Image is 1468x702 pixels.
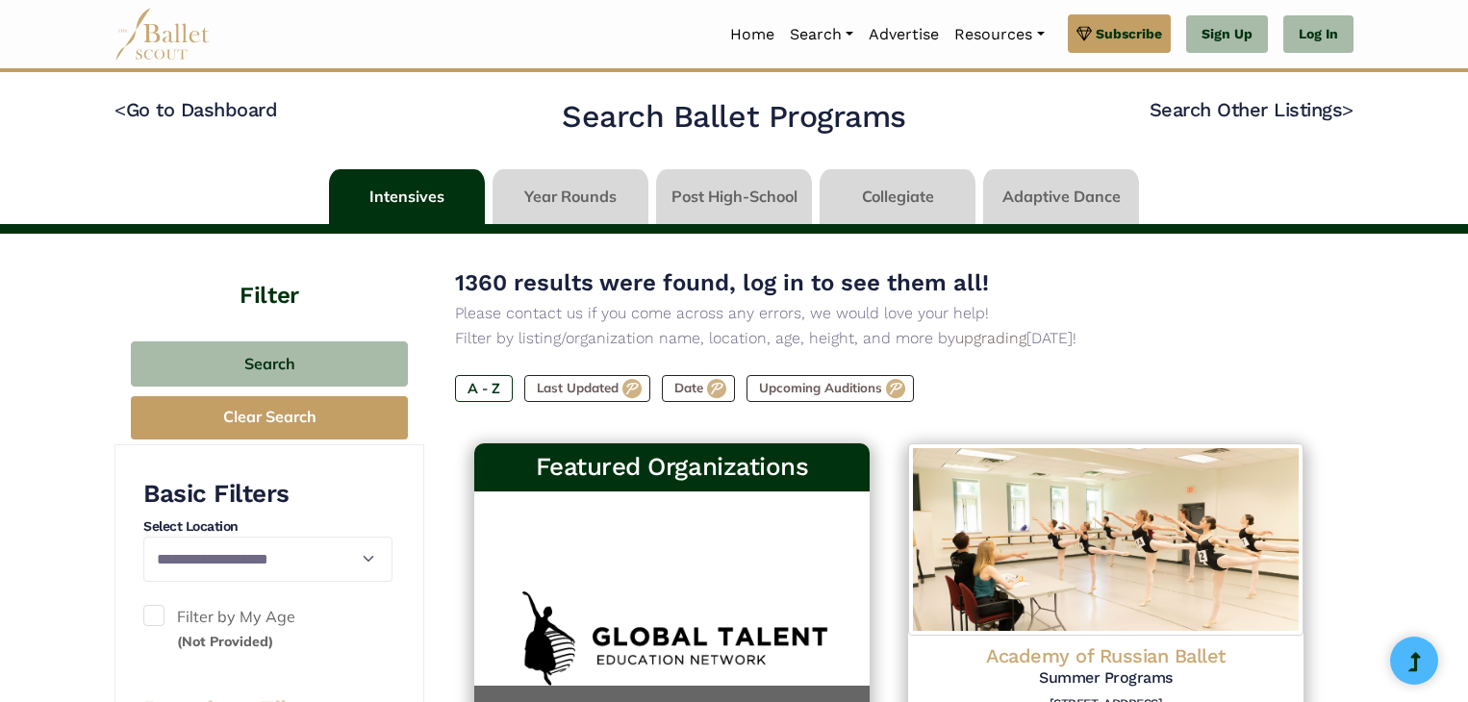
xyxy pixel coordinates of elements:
h3: Basic Filters [143,478,392,511]
a: Search Other Listings> [1150,98,1354,121]
h4: Select Location [143,517,392,537]
a: Subscribe [1068,14,1171,53]
small: (Not Provided) [177,633,273,650]
label: Date [662,375,735,402]
a: Sign Up [1186,15,1268,54]
h2: Search Ballet Programs [562,97,905,138]
code: < [114,97,126,121]
span: Subscribe [1096,23,1162,44]
h5: Summer Programs [924,668,1288,689]
a: Home [722,14,782,55]
h4: Academy of Russian Ballet [924,643,1288,668]
li: Collegiate [816,169,979,224]
label: A - Z [455,375,513,402]
label: Upcoming Auditions [747,375,914,402]
h3: Featured Organizations [490,451,854,484]
p: Filter by listing/organization name, location, age, height, and more by [DATE]! [455,326,1323,351]
h4: Filter [114,234,424,313]
button: Clear Search [131,396,408,439]
a: upgrading [955,329,1026,347]
label: Filter by My Age [143,605,392,654]
span: 1360 results were found, log in to see them all! [455,269,989,296]
code: > [1342,97,1354,121]
label: Last Updated [524,375,650,402]
a: Log In [1283,15,1354,54]
li: Adaptive Dance [979,169,1143,224]
button: Search [131,341,408,387]
p: Please contact us if you come across any errors, we would love your help! [455,301,1323,326]
img: Logo [908,443,1303,636]
a: Search [782,14,861,55]
li: Year Rounds [489,169,652,224]
li: Intensives [325,169,489,224]
a: <Go to Dashboard [114,98,277,121]
a: Resources [947,14,1051,55]
a: Advertise [861,14,947,55]
li: Post High-School [652,169,816,224]
img: gem.svg [1076,23,1092,44]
